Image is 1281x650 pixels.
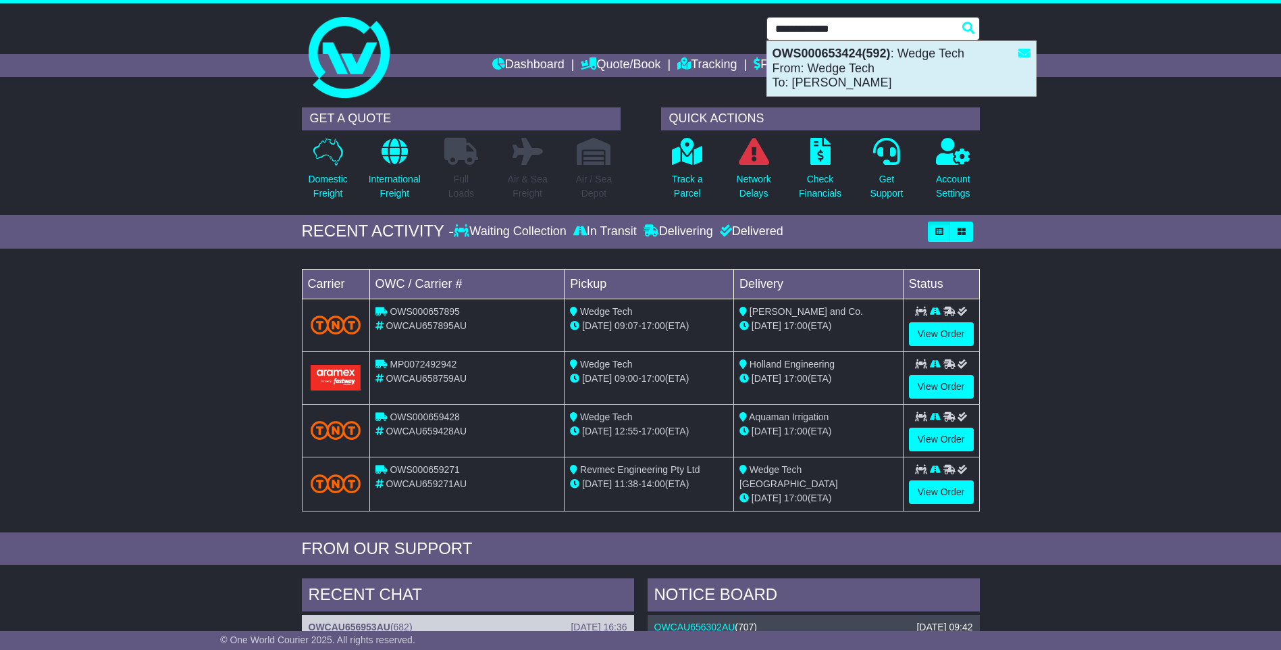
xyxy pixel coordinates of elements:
span: [DATE] [752,320,781,331]
span: Wedge Tech [580,306,632,317]
span: 17:00 [784,320,808,331]
span: [DATE] [582,373,612,384]
span: [DATE] [582,426,612,436]
div: Delivered [716,224,783,239]
span: Wedge Tech [GEOGRAPHIC_DATA] [739,464,838,489]
div: (ETA) [739,424,897,439]
span: 14:00 [642,478,665,489]
a: NetworkDelays [735,137,771,208]
span: OWS000659428 [390,411,460,422]
div: Waiting Collection [454,224,569,239]
td: Status [903,269,979,299]
div: (ETA) [739,491,897,505]
a: Tracking [677,54,737,77]
div: NOTICE BOARD [648,578,980,615]
span: [DATE] [752,426,781,436]
span: 12:55 [615,426,638,436]
span: 17:00 [642,373,665,384]
div: RECENT CHAT [302,578,634,615]
span: 17:00 [784,426,808,436]
span: OWCAU658759AU [386,373,467,384]
span: 17:00 [642,426,665,436]
div: GET A QUOTE [302,107,621,130]
div: ( ) [309,622,627,633]
div: - (ETA) [570,477,728,491]
a: View Order [909,322,974,346]
a: InternationalFreight [368,137,421,208]
span: Aquaman Irrigation [749,411,829,422]
a: Dashboard [492,54,565,77]
div: [DATE] 09:42 [916,622,972,633]
a: View Order [909,428,974,451]
span: Holland Engineering [750,359,835,370]
span: [DATE] [752,493,781,503]
span: © One World Courier 2025. All rights reserved. [220,634,415,645]
span: Wedge Tech [580,411,632,422]
div: [DATE] 16:36 [571,622,627,633]
span: OWS000657895 [390,306,460,317]
div: In Transit [570,224,640,239]
a: GetSupport [869,137,904,208]
span: OWCAU659428AU [386,426,467,436]
a: Track aParcel [671,137,704,208]
img: TNT_Domestic.png [311,316,361,334]
img: TNT_Domestic.png [311,474,361,493]
a: Financials [754,54,815,77]
a: AccountSettings [935,137,971,208]
a: OWCAU656953AU [309,622,390,632]
span: 707 [738,622,754,632]
div: : Wedge Tech From: Wedge Tech To: [PERSON_NAME] [767,41,1036,96]
p: Network Delays [736,172,770,201]
p: Air & Sea Freight [508,172,548,201]
span: Wedge Tech [580,359,632,370]
span: 09:00 [615,373,638,384]
a: OWCAU656302AU [654,622,735,632]
a: View Order [909,480,974,504]
p: Account Settings [936,172,970,201]
div: (ETA) [739,372,897,386]
td: Pickup [565,269,734,299]
span: [DATE] [582,478,612,489]
td: OWC / Carrier # [369,269,565,299]
div: - (ETA) [570,424,728,439]
td: Carrier [302,269,369,299]
span: [DATE] [582,320,612,331]
span: 17:00 [784,373,808,384]
p: Full Loads [444,172,478,201]
div: - (ETA) [570,319,728,333]
span: 09:07 [615,320,638,331]
p: International Freight [369,172,421,201]
span: 17:00 [784,493,808,503]
span: Revmec Engineering Pty Ltd [580,464,700,475]
div: Delivering [640,224,716,239]
td: Delivery [733,269,903,299]
span: 11:38 [615,478,638,489]
a: DomesticFreight [307,137,348,208]
img: Aramex.png [311,365,361,390]
a: View Order [909,375,974,399]
div: FROM OUR SUPPORT [302,539,980,559]
div: ( ) [654,622,973,633]
span: 682 [394,622,409,632]
p: Track a Parcel [672,172,703,201]
span: OWCAU659271AU [386,478,467,489]
div: - (ETA) [570,372,728,386]
span: OWS000659271 [390,464,460,475]
a: CheckFinancials [798,137,842,208]
p: Get Support [870,172,903,201]
div: (ETA) [739,319,897,333]
span: MP0072492942 [390,359,456,370]
strong: OWS000653424(592) [773,47,891,60]
span: [DATE] [752,373,781,384]
span: 17:00 [642,320,665,331]
p: Domestic Freight [308,172,347,201]
div: QUICK ACTIONS [661,107,980,130]
span: [PERSON_NAME] and Co. [750,306,863,317]
p: Check Financials [799,172,841,201]
a: Quote/Book [581,54,660,77]
p: Air / Sea Depot [576,172,612,201]
div: RECENT ACTIVITY - [302,222,454,241]
img: TNT_Domestic.png [311,421,361,439]
span: OWCAU657895AU [386,320,467,331]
